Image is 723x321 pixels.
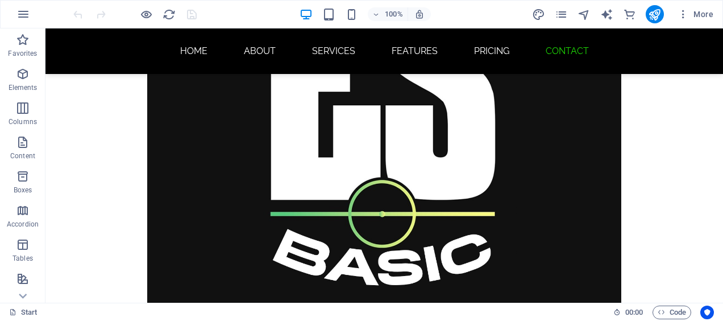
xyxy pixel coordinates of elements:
[385,7,403,21] h6: 100%
[623,7,637,21] button: commerce
[9,117,37,126] p: Columns
[613,306,643,319] h6: Session time
[9,306,38,319] a: Click to cancel selection. Double-click to open Pages
[162,7,176,21] button: reload
[9,288,36,297] p: Features
[532,7,546,21] button: design
[532,8,545,21] i: Design (Ctrl+Alt+Y)
[633,308,635,316] span: :
[368,7,408,21] button: 100%
[700,306,714,319] button: Usercentrics
[555,8,568,21] i: Pages (Ctrl+Alt+S)
[600,7,614,21] button: text_generator
[13,254,33,263] p: Tables
[7,220,39,229] p: Accordion
[625,306,643,319] span: 00 00
[8,49,37,58] p: Favorites
[577,7,591,21] button: navigator
[555,7,568,21] button: pages
[646,5,664,23] button: publish
[414,9,425,19] i: On resize automatically adjust zoom level to fit chosen device.
[14,186,32,195] p: Boxes
[678,9,713,20] span: More
[9,83,38,92] p: Elements
[673,5,718,23] button: More
[577,8,591,21] i: Navigator
[658,306,686,319] span: Code
[653,306,691,319] button: Code
[139,7,153,21] button: Click here to leave preview mode and continue editing
[10,151,35,160] p: Content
